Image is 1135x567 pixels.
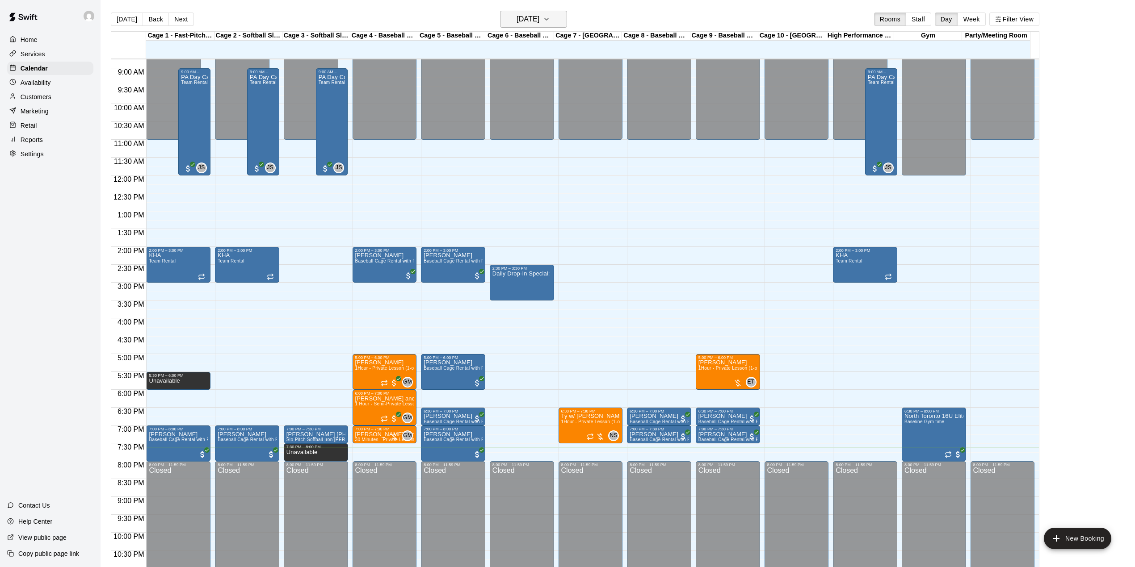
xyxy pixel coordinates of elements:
div: 2:00 PM – 3:00 PM [218,248,277,253]
span: 6:30 PM [115,408,147,415]
div: 2:00 PM – 3:00 PM: charlie cilevitz [421,247,485,283]
span: Baseball Cage Rental with Pitching Machine (4 People Maximum!) [424,419,564,424]
p: Copy public page link [18,549,79,558]
span: Recurring event [267,273,274,280]
span: All customers have paid [404,271,413,280]
span: All customers have paid [321,164,330,173]
div: 7:00 PM – 8:00 PM [424,427,483,431]
div: Cage 8 - Baseball Pitching Machine [622,32,690,40]
span: 7:00 PM [115,425,147,433]
div: Cage 2 - Softball Slo-pitch Iron [PERSON_NAME] & Hack Attack Baseball Pitching Machine [214,32,282,40]
div: 2:00 PM – 3:00 PM: KHA [833,247,897,283]
span: 10:00 AM [112,104,147,112]
div: Cage 10 - [GEOGRAPHIC_DATA] [758,32,826,40]
button: Rooms [874,13,906,26]
span: Recurring event [885,273,892,280]
a: Settings [7,147,93,161]
div: 9:00 AM – 12:00 PM [250,70,277,74]
a: Marketing [7,104,93,118]
button: Staff [906,13,931,26]
div: 8:00 PM – 11:59 PM [218,463,277,467]
span: 3:00 PM [115,283,147,290]
div: 6:30 PM – 7:00 PM [424,409,483,413]
div: 6:30 PM – 7:00 PM: Jason Maclellan [627,408,691,425]
p: Customers [21,92,51,101]
span: All customers have paid [870,164,879,173]
span: Recurring event [381,415,388,422]
span: 1:00 PM [115,211,147,219]
div: 8:00 PM – 11:59 PM [630,463,689,467]
span: Recurring event [587,433,594,440]
a: Services [7,47,93,61]
div: Retail [7,119,93,132]
span: All customers have paid [748,432,757,441]
span: 1Hour - Private Lesson (1-on-1) [355,366,423,371]
div: 8:00 PM – 11:59 PM [355,463,414,467]
span: NS [610,431,617,440]
div: 7:00 PM – 8:00 PM: Baseball Cage Rental with Pitching Machine (4 People Maximum!) [215,425,279,461]
span: GM [403,378,412,387]
span: 6:00 PM [115,390,147,397]
div: 8:00 PM – 11:59 PM [149,463,208,467]
div: Cage 7 - [GEOGRAPHIC_DATA] [554,32,622,40]
span: GM [403,431,412,440]
span: 9:00 PM [115,497,147,504]
span: All customers have paid [252,164,261,173]
div: Gym [894,32,962,40]
div: High Performance Lane [826,32,894,40]
div: 9:00 AM – 12:00 PM: PA Day Camp [247,68,279,175]
div: 2:30 PM – 3:30 PM [492,266,551,271]
span: Recurring event [381,379,388,387]
span: Team Rental [149,258,176,263]
span: 3:30 PM [115,300,147,308]
div: 7:00 PM – 7:30 PM: Jason Maclellan [696,425,760,443]
div: Cage 3 - Softball Slo-pitch Iron [PERSON_NAME] & Baseball Pitching Machine [282,32,350,40]
div: 9:00 AM – 12:00 PM [181,70,208,74]
div: 6:30 PM – 7:00 PM: Andrew Neilson [421,408,485,425]
span: Nicholas Smith [612,430,619,441]
div: Jeremias Sucre [883,163,894,173]
p: Marketing [21,107,49,116]
div: 7:00 PM – 7:30 PM: Jason Maclellan [627,425,691,443]
div: Nicholas Smith [608,430,619,441]
div: 8:00 PM – 11:59 PM [492,463,551,467]
span: All customers have paid [679,432,688,441]
div: 6:30 PM – 7:00 PM: Jason Maclellan [696,408,760,425]
span: 8:30 PM [115,479,147,487]
div: Party/Meeting Room [962,32,1030,40]
p: Help Center [18,517,52,526]
span: All customers have paid [473,271,482,280]
div: 5:00 PM – 6:00 PM [424,355,483,360]
span: 1 Hour - Semi-Private Lesson (2-on-1) [355,401,437,406]
span: 10:00 PM [111,533,146,540]
span: All customers have paid [267,450,276,459]
div: 9:00 AM – 12:00 PM [319,70,345,74]
span: Baseball Cage Rental with Pitching Machine (4 People Maximum!) [630,419,770,424]
p: Services [21,50,45,58]
h6: [DATE] [517,13,539,25]
a: Calendar [7,62,93,75]
span: Gabe Manalo [406,430,413,441]
div: 6:30 PM – 7:30 PM [561,409,620,413]
div: 6:30 PM – 8:00 PM [904,409,963,413]
span: 9:30 PM [115,515,147,522]
button: Back [143,13,169,26]
span: All customers have paid [198,450,207,459]
span: 1:30 PM [115,229,147,237]
span: 8:00 PM [115,461,147,469]
div: 8:00 PM – 11:59 PM [286,463,345,467]
div: 6:00 PM – 7:00 PM [355,391,414,396]
div: 2:00 PM – 3:00 PM [355,248,414,253]
span: Baseball Cage Rental with Pitching Machine (4 People Maximum!) [149,437,290,442]
button: Next [168,13,193,26]
span: Gabe Manalo [406,413,413,423]
span: 9:30 AM [116,86,147,94]
button: Filter View [989,13,1039,26]
span: All customers have paid [390,379,399,388]
span: Jeremias Sucre [887,163,894,173]
div: 7:00 PM – 7:30 PM [698,427,757,431]
span: All customers have paid [954,450,963,459]
div: Customers [7,90,93,104]
span: 10:30 AM [112,122,147,129]
span: 12:30 PM [111,193,146,201]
